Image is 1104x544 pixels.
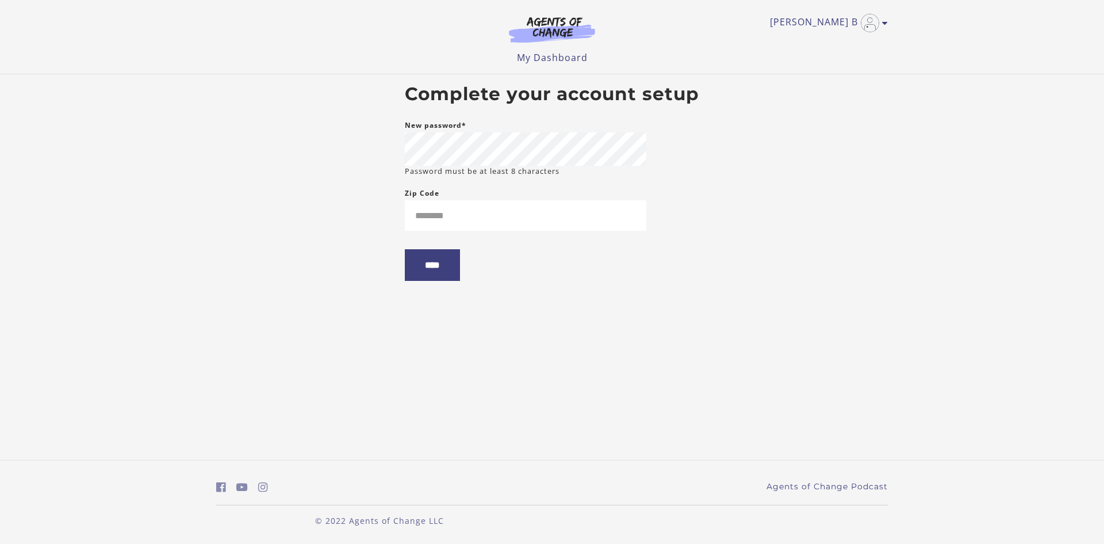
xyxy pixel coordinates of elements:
h2: Complete your account setup [405,83,699,105]
p: © 2022 Agents of Change LLC [216,515,543,527]
a: https://www.youtube.com/c/AgentsofChangeTestPrepbyMeaganMitchell (Open in a new window) [236,479,248,496]
a: https://www.facebook.com/groups/aswbtestprep (Open in a new window) [216,479,226,496]
i: https://www.instagram.com/agentsofchangeprep/ (Open in a new window) [258,482,268,493]
img: Agents of Change Logo [497,16,607,43]
a: Toggle menu [770,14,882,32]
a: Agents of Change Podcast [766,481,888,493]
i: https://www.youtube.com/c/AgentsofChangeTestPrepbyMeaganMitchell (Open in a new window) [236,482,248,493]
i: https://www.facebook.com/groups/aswbtestprep (Open in a new window) [216,482,226,493]
label: New password* [405,119,466,132]
a: https://www.instagram.com/agentsofchangeprep/ (Open in a new window) [258,479,268,496]
a: My Dashboard [517,51,588,64]
label: Zip Code [405,187,439,200]
small: Password must be at least 8 characters [405,166,559,177]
